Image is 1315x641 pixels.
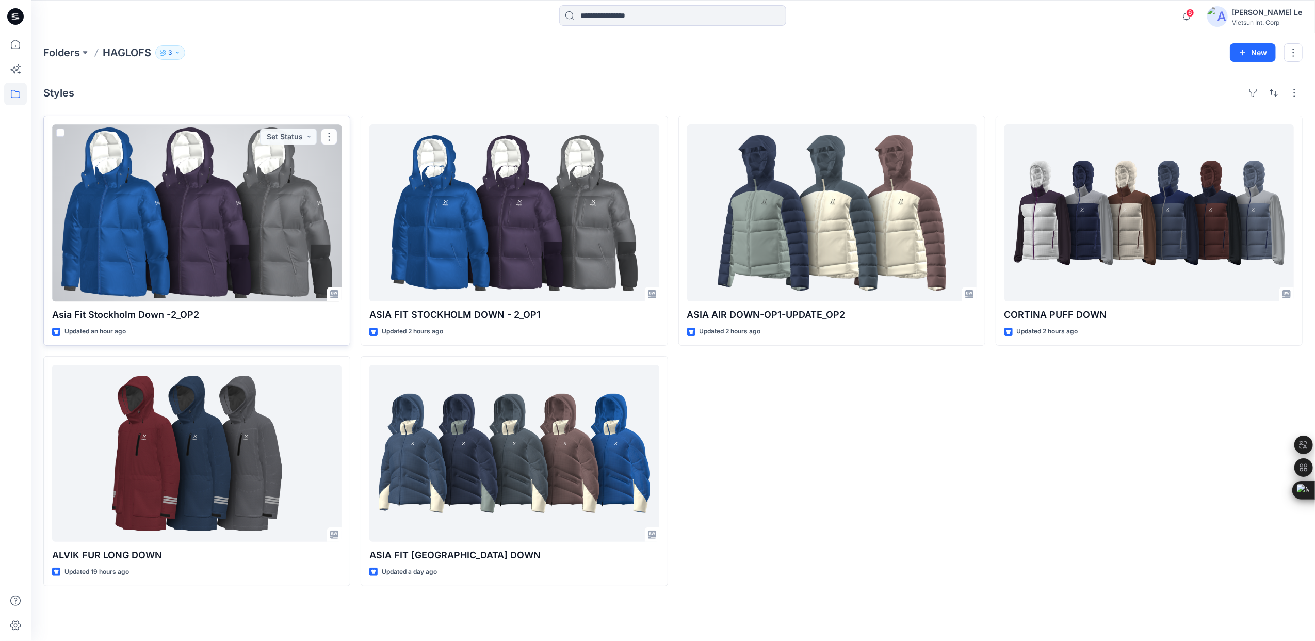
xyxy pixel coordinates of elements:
[1232,6,1302,19] div: [PERSON_NAME] Le
[155,45,185,60] button: 3
[1017,326,1078,337] p: Updated 2 hours ago
[52,124,342,301] a: Asia Fit Stockholm Down -2​_OP2
[168,47,172,58] p: 3
[52,365,342,542] a: ALVIK FUR LONG DOWN
[369,365,659,542] a: ASIA FIT STOCKHOLM DOWN
[1004,124,1294,301] a: CORTINA PUFF DOWN
[1207,6,1228,27] img: avatar
[369,308,659,322] p: ASIA FIT STOCKHOLM DOWN - 2​_OP1
[1186,9,1194,17] span: 6
[43,45,80,60] a: Folders
[369,124,659,301] a: ASIA FIT STOCKHOLM DOWN - 2​_OP1
[64,567,129,578] p: Updated 19 hours ago
[687,124,977,301] a: ASIA AIR DOWN-OP1-UPDATE_OP2
[1004,308,1294,322] p: CORTINA PUFF DOWN
[43,87,74,99] h4: Styles
[52,308,342,322] p: Asia Fit Stockholm Down -2​_OP2
[52,548,342,563] p: ALVIK FUR LONG DOWN
[687,308,977,322] p: ASIA AIR DOWN-OP1-UPDATE_OP2
[1230,43,1276,62] button: New
[700,326,761,337] p: Updated 2 hours ago
[103,45,151,60] p: HAGLOFS
[1232,19,1302,26] div: Vietsun Int. Corp
[64,326,126,337] p: Updated an hour ago
[382,326,443,337] p: Updated 2 hours ago
[369,548,659,563] p: ASIA FIT [GEOGRAPHIC_DATA] DOWN
[382,567,437,578] p: Updated a day ago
